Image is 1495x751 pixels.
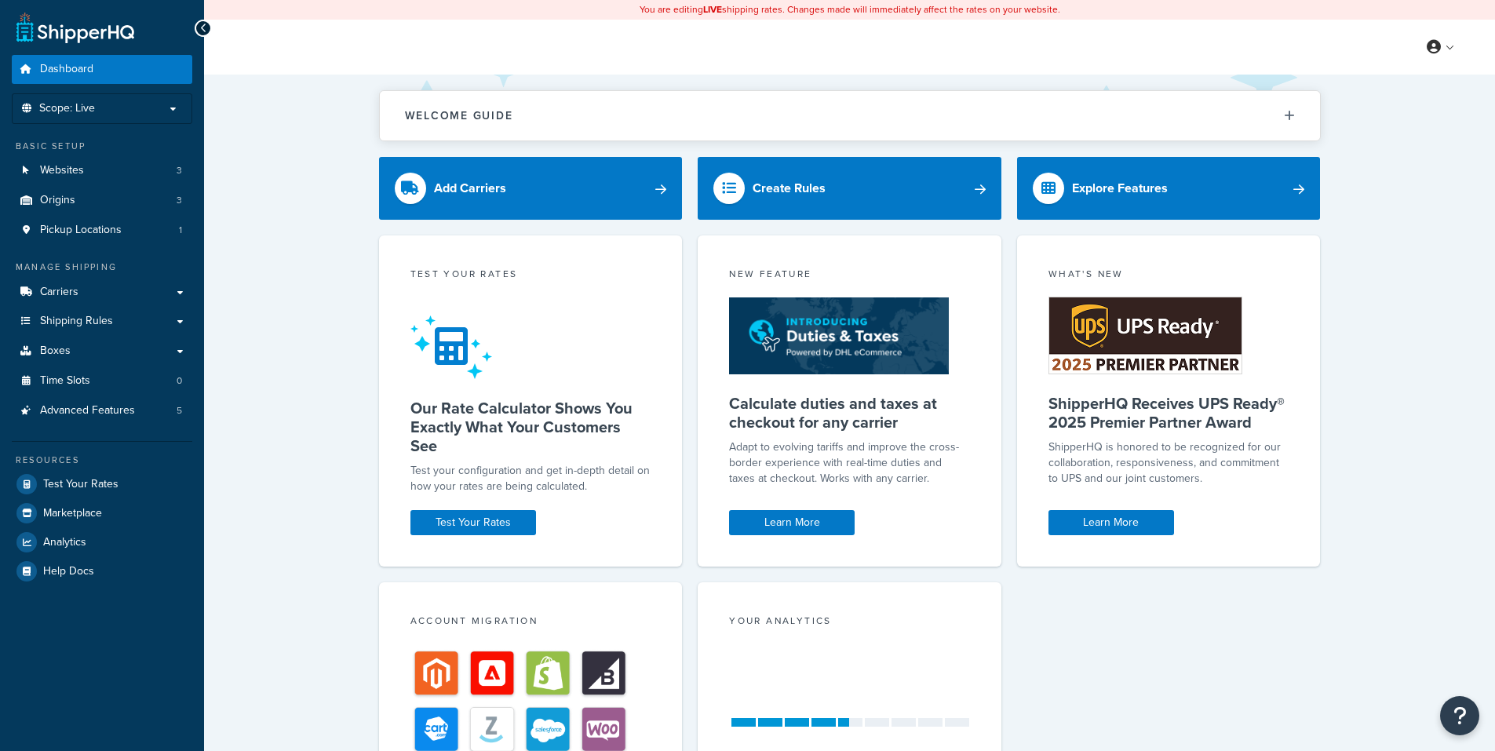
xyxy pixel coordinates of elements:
h5: Calculate duties and taxes at checkout for any carrier [729,394,970,432]
span: 5 [177,404,182,417]
a: Pickup Locations1 [12,216,192,245]
a: Test Your Rates [12,470,192,498]
span: Marketplace [43,507,102,520]
span: 3 [177,164,182,177]
li: Time Slots [12,366,192,396]
a: Carriers [12,278,192,307]
div: Basic Setup [12,140,192,153]
a: Test Your Rates [410,510,536,535]
p: ShipperHQ is honored to be recognized for our collaboration, responsiveness, and commitment to UP... [1048,439,1289,487]
a: Explore Features [1017,157,1321,220]
div: Explore Features [1072,177,1168,199]
b: LIVE [703,2,722,16]
div: Test your configuration and get in-depth detail on how your rates are being calculated. [410,463,651,494]
span: Time Slots [40,374,90,388]
a: Advanced Features5 [12,396,192,425]
li: Origins [12,186,192,215]
span: 3 [177,194,182,207]
span: 1 [179,224,182,237]
a: Add Carriers [379,157,683,220]
a: Create Rules [698,157,1001,220]
li: Advanced Features [12,396,192,425]
div: Test your rates [410,267,651,285]
span: Dashboard [40,63,93,76]
button: Open Resource Center [1440,696,1479,735]
a: Dashboard [12,55,192,84]
button: Welcome Guide [380,91,1320,140]
div: What's New [1048,267,1289,285]
span: Pickup Locations [40,224,122,237]
h5: Our Rate Calculator Shows You Exactly What Your Customers See [410,399,651,455]
h5: ShipperHQ Receives UPS Ready® 2025 Premier Partner Award [1048,394,1289,432]
span: Shipping Rules [40,315,113,328]
a: Analytics [12,528,192,556]
span: Carriers [40,286,78,299]
a: Marketplace [12,499,192,527]
span: Help Docs [43,565,94,578]
a: Learn More [729,510,855,535]
div: Create Rules [753,177,826,199]
li: Websites [12,156,192,185]
div: Your Analytics [729,614,970,632]
p: Adapt to evolving tariffs and improve the cross-border experience with real-time duties and taxes... [729,439,970,487]
div: Manage Shipping [12,261,192,274]
div: Resources [12,454,192,467]
span: Scope: Live [39,102,95,115]
span: Analytics [43,536,86,549]
div: Add Carriers [434,177,506,199]
a: Origins3 [12,186,192,215]
h2: Welcome Guide [405,110,513,122]
span: Boxes [40,345,71,358]
a: Boxes [12,337,192,366]
span: Advanced Features [40,404,135,417]
span: Origins [40,194,75,207]
a: Time Slots0 [12,366,192,396]
span: Websites [40,164,84,177]
a: Help Docs [12,557,192,585]
li: Pickup Locations [12,216,192,245]
a: Shipping Rules [12,307,192,336]
a: Websites3 [12,156,192,185]
div: Account Migration [410,614,651,632]
a: Learn More [1048,510,1174,535]
div: New Feature [729,267,970,285]
span: Test Your Rates [43,478,119,491]
span: 0 [177,374,182,388]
